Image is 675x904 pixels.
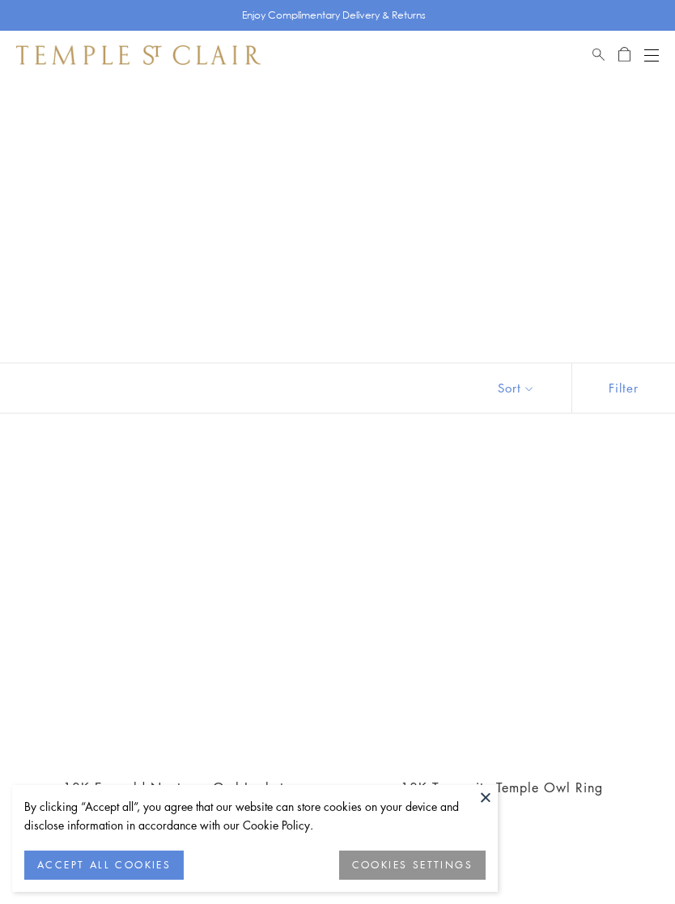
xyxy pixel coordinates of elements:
[24,797,486,834] div: By clicking “Accept all”, you agree that our website can store cookies on your device and disclos...
[571,363,675,413] button: Show filters
[63,779,284,796] a: 18K Emerald Nocturne Owl Locket
[592,45,605,65] a: Search
[618,45,630,65] a: Open Shopping Bag
[19,454,328,762] a: 18K Emerald Nocturne Owl Locket
[339,851,486,880] button: COOKIES SETTINGS
[401,779,603,796] a: 18K Tanzanite Temple Owl Ring
[16,45,261,65] img: Temple St. Clair
[242,7,426,23] p: Enjoy Complimentary Delivery & Returns
[24,851,184,880] button: ACCEPT ALL COOKIES
[347,454,656,762] a: 18K Tanzanite Temple Owl Ring
[461,363,571,413] button: Show sort by
[644,45,659,65] button: Open navigation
